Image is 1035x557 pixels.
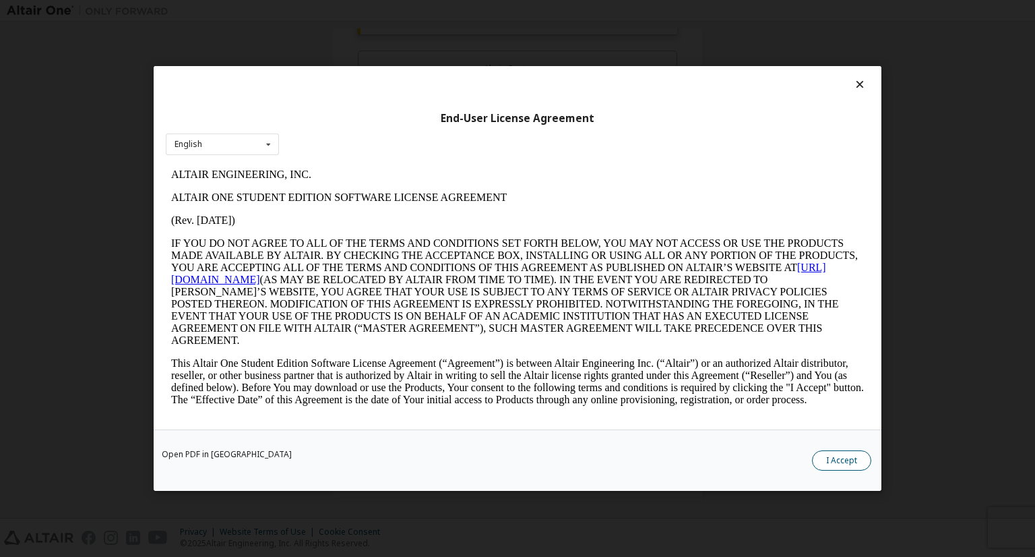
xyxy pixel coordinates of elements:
p: This Altair One Student Edition Software License Agreement (“Agreement”) is between Altair Engine... [5,194,698,243]
a: Open PDF in [GEOGRAPHIC_DATA] [162,450,292,459]
button: I Accept [812,450,871,471]
a: [URL][DOMAIN_NAME] [5,98,660,122]
p: ALTAIR ENGINEERING, INC. [5,5,698,18]
div: End-User License Agreement [166,112,869,125]
p: ALTAIR ONE STUDENT EDITION SOFTWARE LICENSE AGREEMENT [5,28,698,40]
p: IF YOU DO NOT AGREE TO ALL OF THE TERMS AND CONDITIONS SET FORTH BELOW, YOU MAY NOT ACCESS OR USE... [5,74,698,183]
div: English [175,140,202,148]
p: (Rev. [DATE]) [5,51,698,63]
